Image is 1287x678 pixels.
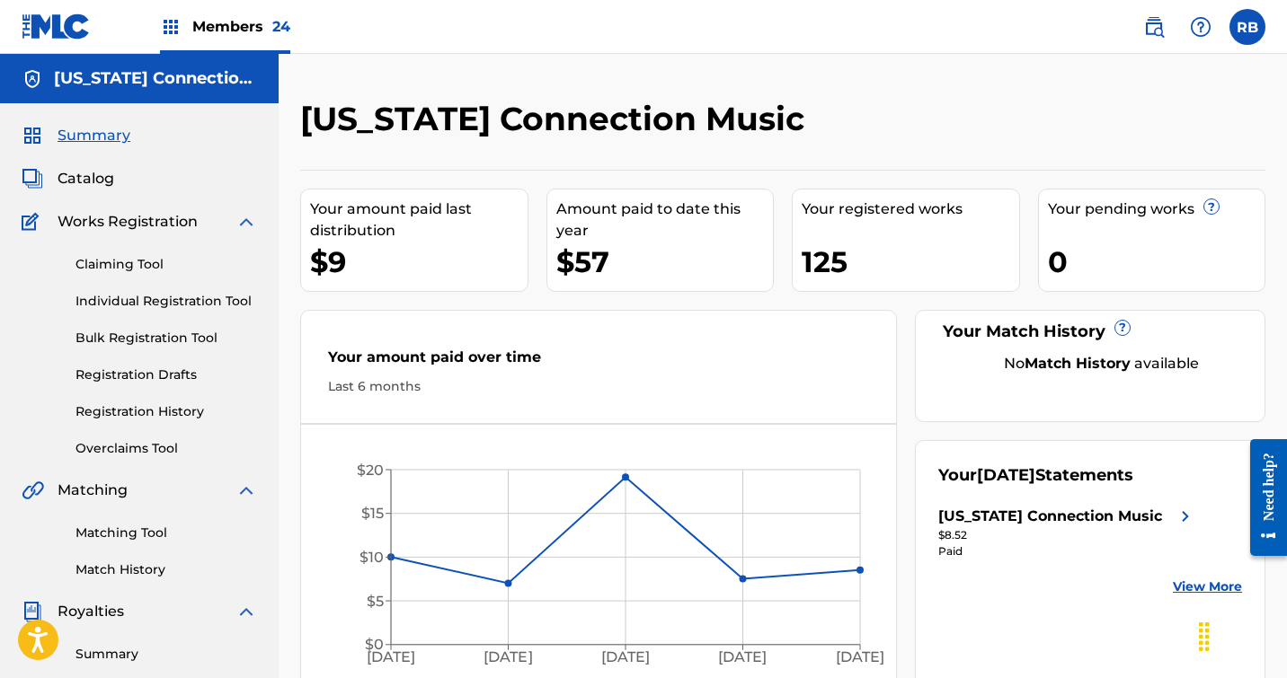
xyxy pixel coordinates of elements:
[359,549,384,566] tspan: $10
[938,320,1242,344] div: Your Match History
[1190,16,1212,38] img: help
[328,347,869,377] div: Your amount paid over time
[22,168,114,189] a: CatalogCatalog
[1204,199,1219,214] span: ?
[1175,506,1196,527] img: right chevron icon
[192,16,290,37] span: Members
[601,648,650,665] tspan: [DATE]
[75,292,257,311] a: Individual Registration Tool
[22,125,130,146] a: SummarySummary
[22,211,45,233] img: Works Registration
[1183,9,1219,45] div: Help
[1173,577,1242,596] a: View More
[75,329,257,348] a: Bulk Registration Tool
[235,211,257,233] img: expand
[310,242,528,282] div: $9
[22,480,44,501] img: Matching
[1048,198,1265,220] div: Your pending works
[75,645,257,664] a: Summary
[58,125,130,146] span: Summary
[75,524,257,542] a: Matching Tool
[22,68,43,90] img: Accounts
[836,648,884,665] tspan: [DATE]
[365,636,384,653] tspan: $0
[75,402,257,421] a: Registration History
[75,365,257,384] a: Registration Drafts
[961,353,1242,374] div: No available
[160,16,182,38] img: Top Rightsholders
[1048,242,1265,282] div: 0
[58,168,114,189] span: Catalog
[556,198,774,242] div: Amount paid to date this year
[1025,355,1131,372] strong: Match History
[58,601,124,622] span: Royalties
[22,125,43,146] img: Summary
[54,68,257,89] h5: Montana Connection Music
[1197,592,1287,678] iframe: Chat Widget
[367,593,384,610] tspan: $5
[75,255,257,274] a: Claiming Tool
[300,99,813,139] h2: [US_STATE] Connection Music
[938,506,1162,527] div: [US_STATE] Connection Music
[1136,9,1172,45] a: Public Search
[802,198,1019,220] div: Your registered works
[938,543,1197,559] div: Paid
[328,377,869,396] div: Last 6 months
[1229,9,1265,45] div: User Menu
[1143,16,1165,38] img: search
[310,198,528,242] div: Your amount paid last distribution
[58,480,128,501] span: Matching
[75,560,257,579] a: Match History
[235,480,257,501] img: expand
[938,506,1197,559] a: [US_STATE] Connection Musicright chevron icon$8.52Paid
[977,465,1035,485] span: [DATE]
[272,18,290,35] span: 24
[22,168,43,189] img: Catalog
[58,211,198,233] span: Works Registration
[556,242,774,282] div: $57
[22,601,43,622] img: Royalties
[361,505,384,522] tspan: $15
[1237,424,1287,572] iframe: Resource Center
[367,648,415,665] tspan: [DATE]
[357,462,384,479] tspan: $20
[75,439,257,458] a: Overclaims Tool
[1115,321,1130,335] span: ?
[484,648,532,665] tspan: [DATE]
[22,13,91,40] img: MLC Logo
[802,242,1019,282] div: 125
[718,648,767,665] tspan: [DATE]
[938,463,1133,488] div: Your Statements
[1190,610,1219,664] div: Drag
[235,601,257,622] img: expand
[938,527,1197,543] div: $8.52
